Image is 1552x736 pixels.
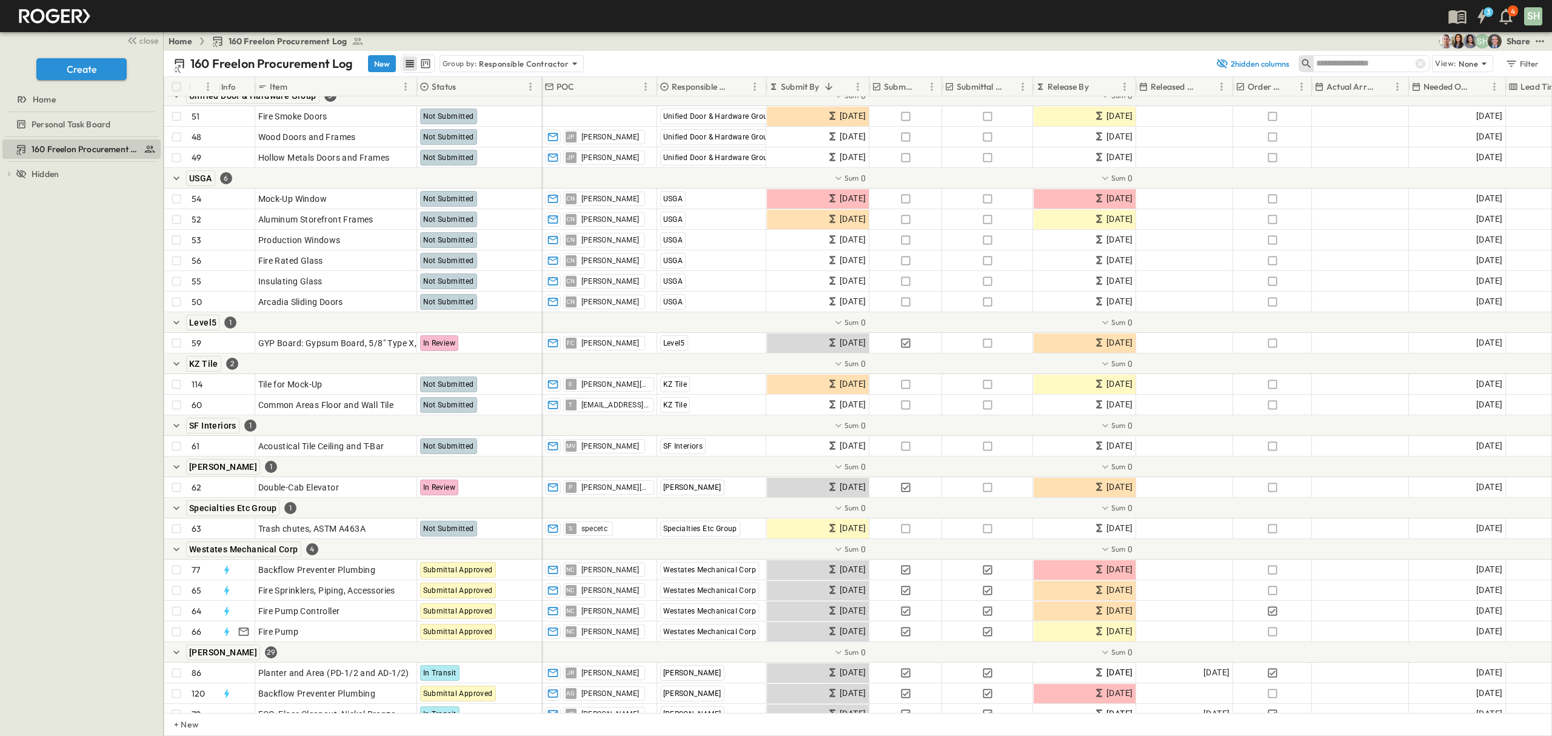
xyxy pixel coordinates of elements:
span: [DATE] [840,109,866,123]
div: # [189,77,219,96]
button: Menu [1117,79,1132,94]
p: 56 [192,255,201,267]
span: [PERSON_NAME] [581,606,640,616]
span: Specialties Etc Group [663,524,737,533]
p: Submit By [781,81,820,93]
span: [DATE] [1106,604,1132,618]
p: 160 Freelon Procurement Log [190,55,353,72]
button: Sort [1091,80,1105,93]
button: Menu [523,79,538,94]
p: Sum [845,544,859,554]
span: [PERSON_NAME] [189,647,257,657]
span: Fire Pump Controller [258,605,340,617]
div: Filter [1505,57,1539,70]
span: CN [566,239,575,240]
span: [DATE] [1106,563,1132,577]
span: [DATE] [1476,480,1502,494]
img: Kim Bowen (kbowen@cahill-sf.com) [1451,34,1465,49]
div: 4 [306,543,318,555]
p: Sum [845,420,859,430]
span: [DATE] [1106,439,1132,453]
span: [DATE] [1106,398,1132,412]
a: Personal Task Board [2,116,158,133]
span: CN [566,198,575,199]
span: 0 [861,420,866,432]
p: Sum [845,173,859,183]
span: [DATE] [1106,130,1132,144]
span: 0 [861,358,866,370]
span: Fire Pump [258,626,299,638]
p: 48 [192,131,201,143]
span: 0 [1128,502,1132,514]
span: [DATE] [1476,274,1502,288]
p: Responsible Contractor [479,58,569,70]
span: Common Areas Floor and Wall Tile [258,399,394,411]
span: [DATE] [1476,377,1502,391]
span: [DATE] [840,274,866,288]
p: 60 [192,399,202,411]
span: NC [566,611,575,611]
div: 29 [265,646,277,658]
p: 4 [1511,7,1515,16]
span: Level5 [189,318,216,327]
span: FC [567,343,575,343]
div: 6 [220,172,232,184]
span: [DATE] [1476,563,1502,577]
button: 3 [1470,5,1494,27]
span: specetc [581,524,608,534]
span: [DATE] [1476,233,1502,247]
span: [PERSON_NAME] [581,627,640,637]
button: Menu [201,79,215,94]
span: [DATE] [1106,295,1132,309]
button: Menu [398,79,413,94]
span: T [569,404,572,405]
p: 49 [192,152,201,164]
span: Submittal Approved [423,607,493,615]
button: Menu [1487,79,1502,94]
span: USGA [663,215,683,224]
div: Info [221,70,236,104]
span: Not Submitted [423,277,474,286]
span: Not Submitted [423,153,474,162]
span: Unified Door & Hardware Group [663,112,773,121]
div: 1 [284,502,296,514]
p: Sum [1111,544,1126,554]
span: Westates Mechanical Corp [189,544,298,554]
div: 1 [244,420,256,432]
span: [DATE] [840,398,866,412]
span: Westates Mechanical Corp [663,566,757,574]
span: 0 [861,316,866,329]
button: Filter [1500,55,1542,72]
span: [DATE] [1106,624,1132,638]
span: [DATE] [840,624,866,638]
span: [DATE] [840,130,866,144]
span: JP [567,157,575,158]
span: JP [567,136,575,137]
span: Not Submitted [423,256,474,265]
button: row view [403,56,417,71]
p: None [1459,58,1478,70]
span: [DATE] [1476,295,1502,309]
span: In Review [423,339,456,347]
span: Home [33,93,56,105]
button: Menu [748,79,762,94]
p: 50 [192,296,202,308]
span: [PERSON_NAME] [189,462,257,472]
div: Personal Task Boardtest [2,115,161,134]
span: [DATE] [1106,274,1132,288]
span: [PERSON_NAME][EMAIL_ADDRESS][PERSON_NAME][PERSON_NAME][DOMAIN_NAME] [581,483,649,492]
span: Double-Cab Elevator [258,481,339,493]
p: 51 [192,110,199,122]
span: [DATE] [840,563,866,577]
button: Menu [638,79,653,94]
button: Sort [1006,80,1019,93]
span: [DATE] [840,521,866,535]
span: Westates Mechanical Corp [663,607,757,615]
span: [DATE] [1106,150,1132,164]
span: USGA [663,195,683,203]
button: Sort [577,80,590,93]
span: [PERSON_NAME] [581,153,640,162]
